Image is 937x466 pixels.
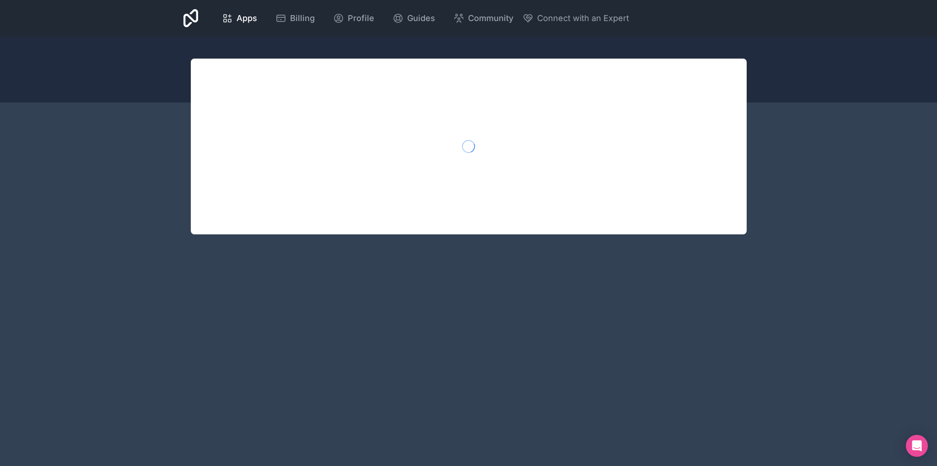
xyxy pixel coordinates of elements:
[326,8,382,28] a: Profile
[906,435,928,457] div: Open Intercom Messenger
[237,12,257,25] span: Apps
[290,12,315,25] span: Billing
[446,8,521,28] a: Community
[385,8,442,28] a: Guides
[348,12,374,25] span: Profile
[407,12,435,25] span: Guides
[268,8,322,28] a: Billing
[215,8,264,28] a: Apps
[522,12,629,25] button: Connect with an Expert
[537,12,629,25] span: Connect with an Expert
[468,12,513,25] span: Community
